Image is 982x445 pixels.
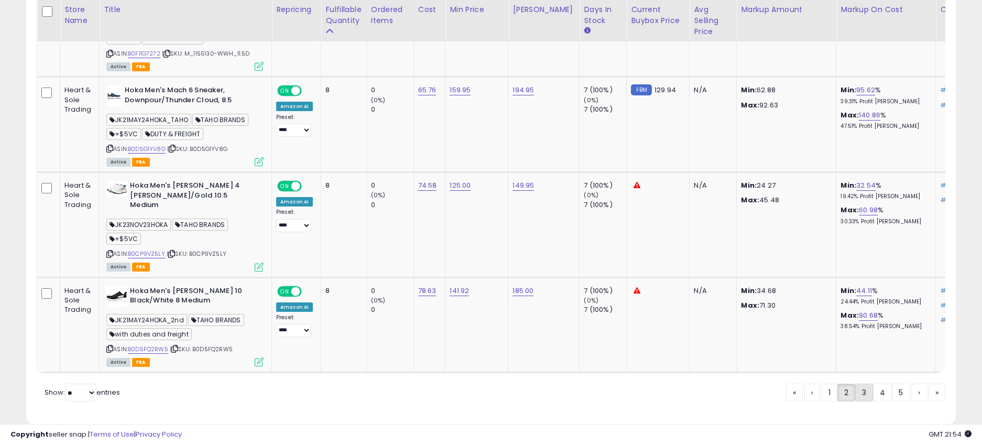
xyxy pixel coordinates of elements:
[128,49,160,58] a: B0F11G7272
[125,85,252,107] b: Hoka Men's Mach 6 Sneaker, Downpour/Thunder Cloud, 8.5
[741,181,828,190] p: 24.27
[584,85,626,95] div: 7 (100%)
[918,387,920,398] span: ›
[371,296,386,305] small: (0%)
[741,180,757,190] strong: Min:
[741,195,759,205] strong: Max:
[450,180,471,191] a: 125.00
[278,287,291,296] span: ON
[694,85,728,95] div: N/A
[940,180,969,190] span: #153,195
[170,345,233,353] span: | SKU: B0D5FQ2RW5
[278,182,291,191] span: ON
[654,85,676,95] span: 129.94
[10,430,182,440] div: seller snap | |
[300,86,317,95] span: OFF
[859,205,878,215] a: 60.98
[132,62,150,71] span: FBA
[512,180,534,191] a: 149.95
[132,358,150,367] span: FBA
[450,85,471,95] a: 159.95
[276,114,313,137] div: Preset:
[106,233,141,245] span: +$5VC
[106,328,192,340] span: with duties and freight
[512,4,575,15] div: [PERSON_NAME]
[940,195,965,205] span: #2,662
[418,180,437,191] a: 74.58
[106,263,130,272] span: All listings currently available for purchase on Amazon
[106,128,141,140] span: +$5VC
[450,4,504,15] div: Min Price
[841,205,928,225] div: %
[841,98,928,105] p: 39.31% Profit [PERSON_NAME]
[90,429,134,439] a: Terms of Use
[136,429,182,439] a: Privacy Policy
[584,26,590,36] small: Days In Stock.
[741,286,828,296] p: 34.68
[741,196,828,205] p: 45.48
[584,191,598,199] small: (0%)
[841,123,928,130] p: 47.51% Profit [PERSON_NAME]
[128,249,165,258] a: B0CP9VZ5LY
[162,49,249,58] span: | SKU: M_1155130-WWH_11.5D
[300,182,317,191] span: OFF
[128,145,166,154] a: B0D5G1YV8G
[106,181,127,197] img: 31lbw8KoW6L._SL40_.jpg
[418,286,437,296] a: 78.63
[841,311,928,330] div: %
[822,384,837,401] a: 1
[64,4,95,26] div: Store Name
[841,85,928,105] div: %
[855,384,873,401] a: 3
[142,128,203,140] span: DUTY & FREIGHT
[892,384,910,401] a: 5
[418,4,441,15] div: Cost
[128,345,168,354] a: B0D5FQ2RW5
[859,110,880,121] a: 140.86
[371,191,386,199] small: (0%)
[841,180,856,190] b: Min:
[512,85,534,95] a: 194.95
[371,4,409,26] div: Ordered Items
[325,181,358,190] div: 8
[276,302,313,312] div: Amazon AI
[132,158,150,167] span: FBA
[276,209,313,232] div: Preset:
[856,85,875,95] a: 95.62
[167,145,227,153] span: | SKU: B0D5G1YV8G
[371,85,413,95] div: 0
[584,200,626,210] div: 7 (100%)
[192,114,248,126] span: TAHO BRANDS
[741,286,757,296] strong: Min:
[584,4,622,26] div: Days In Stock
[276,314,313,338] div: Preset:
[841,85,856,95] b: Min:
[841,218,928,225] p: 30.33% Profit [PERSON_NAME]
[940,286,965,296] span: #6,633
[371,200,413,210] div: 0
[584,96,598,104] small: (0%)
[741,101,828,110] p: 92.63
[276,197,313,207] div: Amazon AI
[106,286,127,307] img: 31jOXZvQZwL._SL40_.jpg
[418,85,437,95] a: 65.76
[584,105,626,114] div: 7 (100%)
[278,86,291,95] span: ON
[300,287,317,296] span: OFF
[811,387,813,398] span: ‹
[841,286,856,296] b: Min:
[841,181,928,200] div: %
[371,181,413,190] div: 0
[741,100,759,110] strong: Max:
[106,85,122,106] img: 31EuEe9fhWL._SL40_.jpg
[841,298,928,306] p: 24.44% Profit [PERSON_NAME]
[584,305,626,314] div: 7 (100%)
[64,85,91,114] div: Heart & Sole Trading
[188,314,244,326] span: TAHO BRANDS
[856,286,872,296] a: 44.11
[512,286,533,296] a: 185.00
[371,105,413,114] div: 0
[841,205,859,215] b: Max:
[106,219,171,231] span: JK23NOV23HOKA
[873,384,892,401] a: 4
